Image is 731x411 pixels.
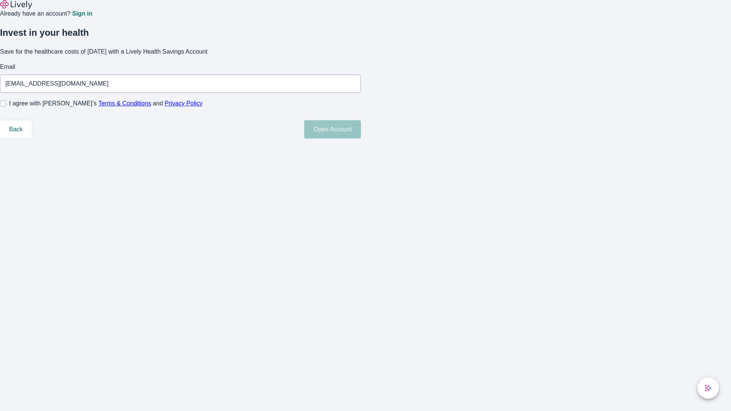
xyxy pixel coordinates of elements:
svg: Lively AI Assistant [704,384,712,392]
a: Privacy Policy [165,100,203,107]
button: chat [697,378,719,399]
a: Terms & Conditions [98,100,151,107]
span: I agree with [PERSON_NAME]’s and [9,99,203,108]
a: Sign in [72,11,92,17]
